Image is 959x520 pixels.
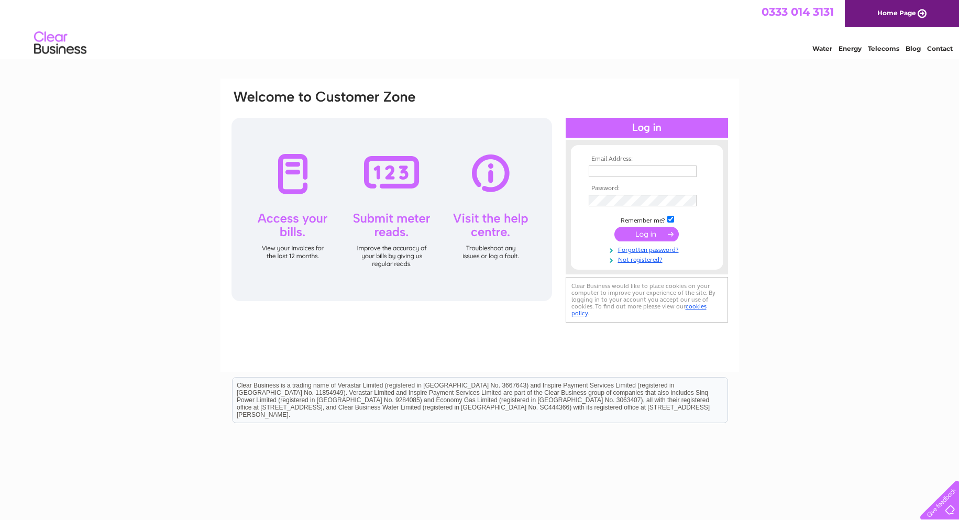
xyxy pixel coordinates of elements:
[34,27,87,59] img: logo.png
[589,254,708,264] a: Not registered?
[906,45,921,52] a: Blog
[589,244,708,254] a: Forgotten password?
[868,45,899,52] a: Telecoms
[571,303,707,317] a: cookies policy
[586,185,708,192] th: Password:
[586,214,708,225] td: Remember me?
[566,277,728,323] div: Clear Business would like to place cookies on your computer to improve your experience of the sit...
[233,6,727,51] div: Clear Business is a trading name of Verastar Limited (registered in [GEOGRAPHIC_DATA] No. 3667643...
[762,5,834,18] a: 0333 014 3131
[586,156,708,163] th: Email Address:
[812,45,832,52] a: Water
[927,45,953,52] a: Contact
[839,45,862,52] a: Energy
[614,227,679,241] input: Submit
